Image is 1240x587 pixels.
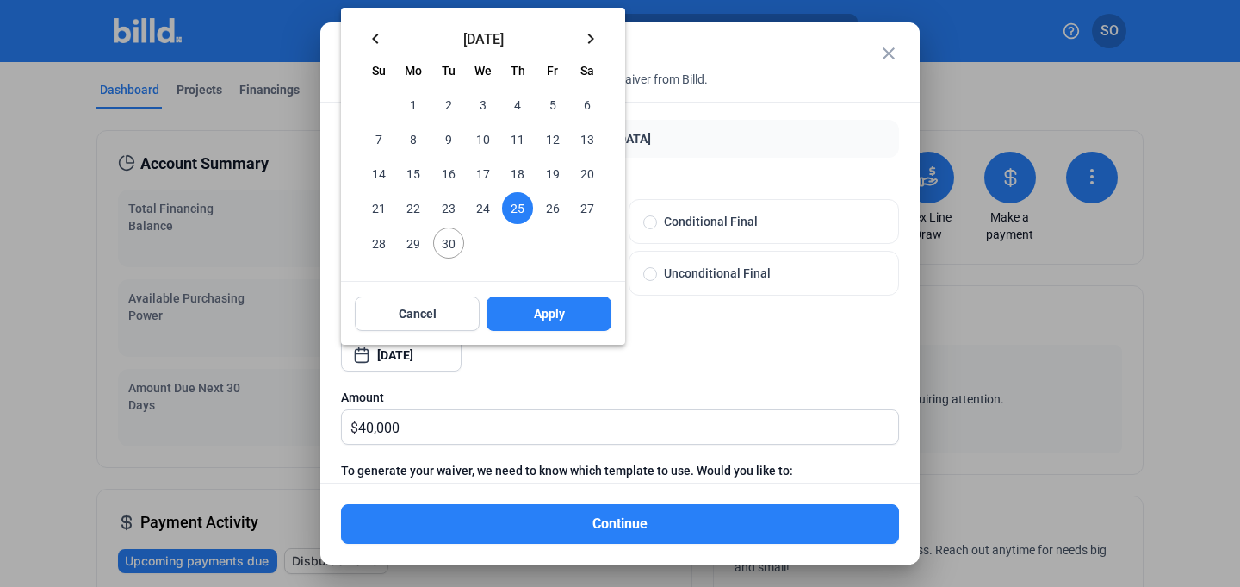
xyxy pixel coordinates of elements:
button: September 16, 2025 [431,156,466,190]
span: 5 [536,89,567,120]
button: September 22, 2025 [396,190,431,225]
span: Cancel [399,305,437,322]
button: September 17, 2025 [466,156,500,190]
span: 20 [572,158,603,189]
button: September 19, 2025 [535,156,569,190]
span: 18 [502,158,533,189]
span: 23 [433,192,464,223]
span: [DATE] [393,31,573,45]
span: 26 [536,192,567,223]
span: 27 [572,192,603,223]
span: 22 [398,192,429,223]
button: September 5, 2025 [535,87,569,122]
span: 8 [398,123,429,154]
span: 29 [398,228,429,259]
button: September 1, 2025 [396,87,431,122]
mat-icon: keyboard_arrow_left [365,28,386,49]
button: September 7, 2025 [362,122,396,156]
button: September 18, 2025 [500,156,535,190]
button: Cancel [355,297,480,331]
button: September 28, 2025 [362,226,396,260]
span: 15 [398,158,429,189]
button: September 3, 2025 [466,87,500,122]
button: September 24, 2025 [466,190,500,225]
span: 4 [502,89,533,120]
button: September 27, 2025 [570,190,604,225]
button: September 20, 2025 [570,156,604,190]
button: September 25, 2025 [500,190,535,225]
span: 30 [433,228,464,259]
button: September 9, 2025 [431,122,466,156]
span: Apply [534,305,565,322]
span: 14 [363,158,394,189]
button: September 15, 2025 [396,156,431,190]
span: 21 [363,192,394,223]
span: 17 [468,158,499,189]
span: 2 [433,89,464,120]
button: September 6, 2025 [570,87,604,122]
span: We [474,64,492,78]
button: September 14, 2025 [362,156,396,190]
span: 24 [468,192,499,223]
span: 25 [502,192,533,223]
button: Apply [487,297,611,331]
span: 28 [363,228,394,259]
span: 13 [572,123,603,154]
span: 7 [363,123,394,154]
span: Su [372,64,386,78]
button: September 23, 2025 [431,190,466,225]
button: September 26, 2025 [535,190,569,225]
span: Sa [580,64,594,78]
span: 16 [433,158,464,189]
button: September 13, 2025 [570,122,604,156]
button: September 30, 2025 [431,226,466,260]
span: Th [511,64,525,78]
button: September 4, 2025 [500,87,535,122]
span: 11 [502,123,533,154]
button: September 11, 2025 [500,122,535,156]
button: September 10, 2025 [466,122,500,156]
button: September 8, 2025 [396,122,431,156]
button: September 2, 2025 [431,87,466,122]
mat-icon: keyboard_arrow_right [580,28,601,49]
span: 1 [398,89,429,120]
span: Tu [442,64,456,78]
span: 9 [433,123,464,154]
span: Mo [405,64,422,78]
span: 3 [468,89,499,120]
button: September 29, 2025 [396,226,431,260]
span: 19 [536,158,567,189]
button: September 21, 2025 [362,190,396,225]
span: 6 [572,89,603,120]
span: Fr [547,64,558,78]
button: September 12, 2025 [535,122,569,156]
span: 12 [536,123,567,154]
span: 10 [468,123,499,154]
